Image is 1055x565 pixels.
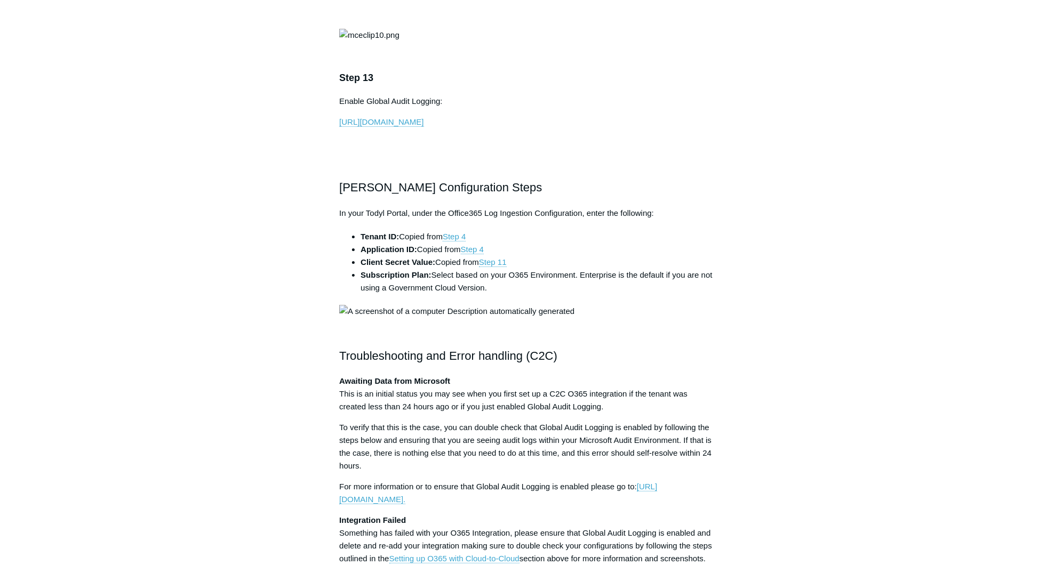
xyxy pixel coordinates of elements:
[339,178,716,197] h2: [PERSON_NAME] Configuration Steps
[361,257,435,267] strong: Client Secret Value:
[339,207,716,220] p: In your Todyl Portal, under the Office365 Log Ingestion Configuration, enter the following:
[339,375,716,413] p: This is an initial status you may see when you first set up a C2C O365 integration if the tenant ...
[479,257,507,267] a: Step 11
[339,95,716,108] p: Enable Global Audit Logging:
[339,29,399,42] img: mceclip10.png
[339,515,406,524] strong: Integration Failed
[361,270,431,279] strong: Subscription Plan:
[339,346,716,365] h2: Troubleshooting and Error handling (C2C)
[361,256,716,269] li: Copied from
[443,232,466,241] a: Step 4
[361,230,716,243] li: Copied from
[339,70,716,86] h3: Step 13
[339,376,450,385] strong: Awaiting Data from Microsoft
[361,245,417,254] strong: Application ID:
[339,117,423,127] a: [URL][DOMAIN_NAME]
[339,480,716,506] p: For more information or to ensure that Global Audit Logging is enabled please go to:
[389,554,519,563] a: Setting up O365 with Cloud-to-Cloud
[461,245,484,254] a: Step 4
[361,269,716,294] li: Select based on your O365 Environment. Enterprise is the default if you are not using a Governmen...
[361,232,399,241] strong: Tenant ID:
[361,243,716,256] li: Copied from
[339,305,574,318] img: A screenshot of a computer Description automatically generated
[339,421,716,472] p: To verify that this is the case, you can double check that Global Audit Logging is enabled by fol...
